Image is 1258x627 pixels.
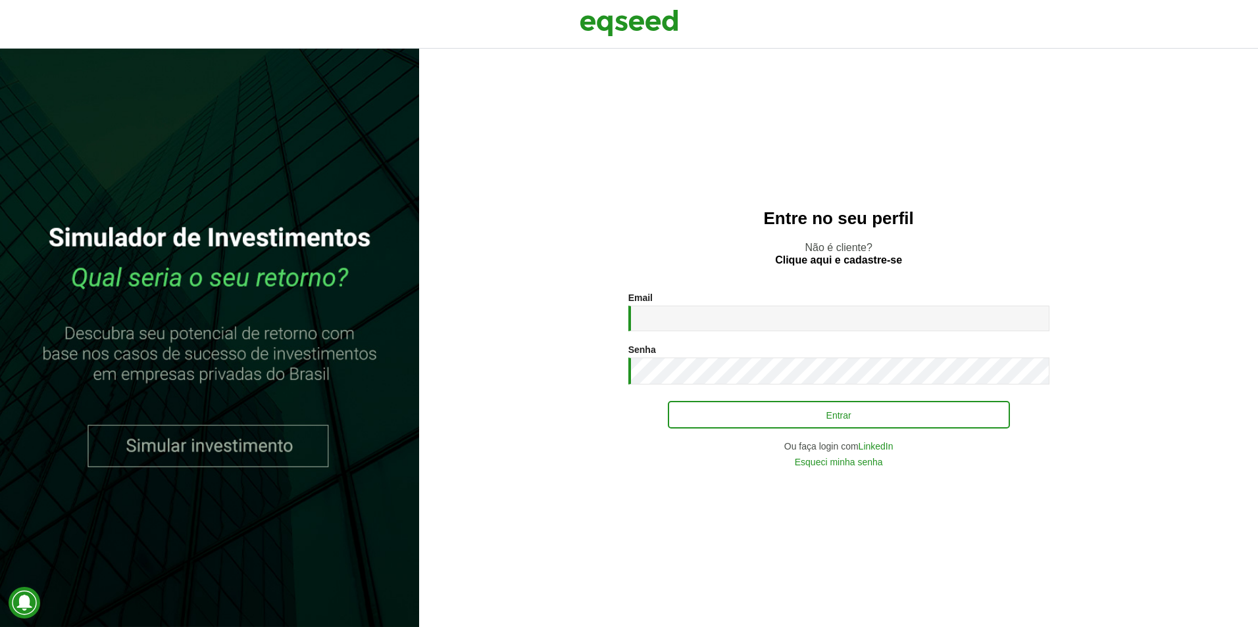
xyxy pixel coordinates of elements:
label: Senha [628,345,656,354]
a: Clique aqui e cadastre-se [775,255,902,266]
h2: Entre no seu perfil [445,209,1232,228]
button: Entrar [668,401,1010,429]
img: EqSeed Logo [580,7,678,39]
div: Ou faça login com [628,442,1049,451]
a: Esqueci minha senha [795,457,883,467]
label: Email [628,293,653,302]
a: LinkedIn [859,442,893,451]
p: Não é cliente? [445,241,1232,266]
